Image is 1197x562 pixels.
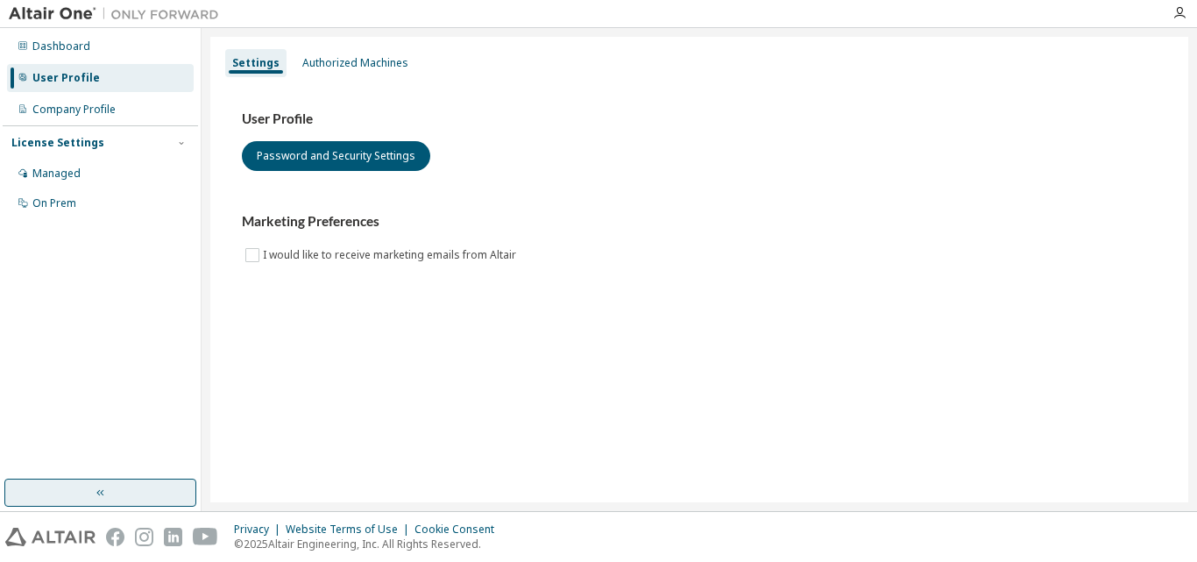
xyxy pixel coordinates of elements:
[9,5,228,23] img: Altair One
[414,523,505,537] div: Cookie Consent
[32,71,100,85] div: User Profile
[5,528,96,546] img: altair_logo.svg
[135,528,153,546] img: instagram.svg
[32,167,81,181] div: Managed
[106,528,124,546] img: facebook.svg
[286,523,414,537] div: Website Terms of Use
[32,196,76,210] div: On Prem
[302,56,408,70] div: Authorized Machines
[242,141,430,171] button: Password and Security Settings
[32,39,90,53] div: Dashboard
[32,103,116,117] div: Company Profile
[234,523,286,537] div: Privacy
[263,245,520,266] label: I would like to receive marketing emails from Altair
[11,136,104,150] div: License Settings
[234,537,505,551] p: © 2025 Altair Engineering, Inc. All Rights Reserved.
[242,213,1157,231] h3: Marketing Preferences
[242,110,1157,128] h3: User Profile
[164,528,182,546] img: linkedin.svg
[193,528,218,546] img: youtube.svg
[232,56,280,70] div: Settings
